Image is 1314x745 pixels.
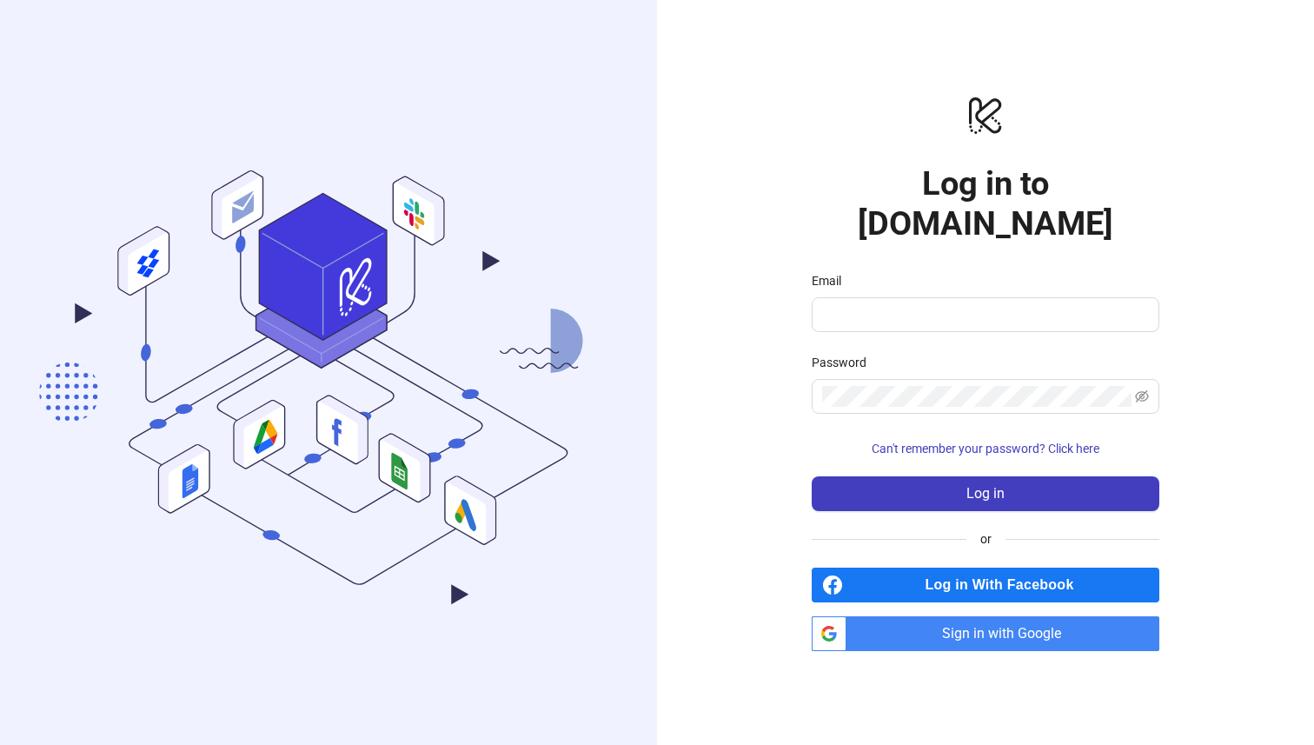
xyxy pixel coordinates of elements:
a: Log in With Facebook [812,568,1159,602]
input: Password [822,386,1131,407]
span: eye-invisible [1135,389,1149,403]
span: Can't remember your password? Click here [872,442,1099,456]
label: Email [812,271,853,290]
span: Sign in with Google [853,616,1159,651]
a: Sign in with Google [812,616,1159,651]
label: Password [812,353,878,372]
span: Log in [966,486,1005,502]
span: or [966,529,1005,549]
h1: Log in to [DOMAIN_NAME] [812,163,1159,243]
a: Can't remember your password? Click here [812,442,1159,456]
button: Log in [812,476,1159,511]
span: Log in With Facebook [850,568,1159,602]
button: Can't remember your password? Click here [812,435,1159,462]
input: Email [822,304,1145,325]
